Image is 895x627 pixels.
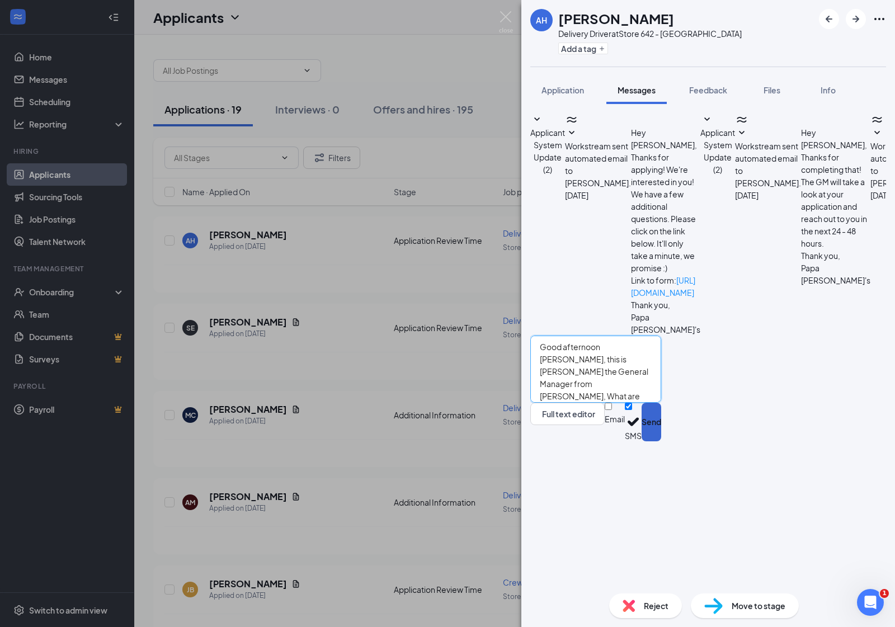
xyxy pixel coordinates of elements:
span: Messages [618,85,656,95]
div: SMS [625,430,642,441]
div: Email [605,413,625,425]
svg: ArrowLeftNew [822,12,836,26]
p: Thank you, [801,249,870,262]
p: Thank you, [631,299,700,311]
button: PlusAdd a tag [558,43,608,54]
span: Applicant System Update (2) [530,128,565,175]
span: Feedback [689,85,727,95]
svg: WorkstreamLogo [735,113,748,126]
svg: SmallChevronDown [700,113,714,126]
span: Move to stage [732,600,785,612]
svg: SmallChevronDown [870,126,884,140]
svg: WorkstreamLogo [870,113,884,126]
p: Papa [PERSON_NAME]'s [631,311,700,336]
svg: WorkstreamLogo [565,113,578,126]
h1: [PERSON_NAME] [558,9,674,28]
p: Link to form: [631,274,700,299]
div: AH [536,15,547,26]
button: SmallChevronDownApplicant System Update (2) [530,113,565,176]
span: Files [764,85,780,95]
svg: SmallChevronDown [530,113,544,126]
svg: Checkmark [625,413,642,430]
span: Workstream sent automated email to [PERSON_NAME]. [565,141,631,188]
p: Thanks for completing that! The GM will take a look at your application and reach out to you in t... [801,151,870,249]
span: [DATE] [870,189,894,201]
span: Workstream sent automated email to [PERSON_NAME]. [735,141,801,188]
svg: Ellipses [873,12,886,26]
span: Applicant System Update (2) [700,128,735,175]
button: ArrowRight [846,9,866,29]
span: Application [541,85,584,95]
button: Send [642,403,661,441]
button: Full text editorPen [530,403,605,425]
p: Thanks for applying! We're interested in you! We have a few additional questions. Please click on... [631,151,700,274]
span: 1 [880,589,889,598]
p: Papa [PERSON_NAME]'s [801,262,870,286]
span: [DATE] [565,189,588,201]
p: Hey [PERSON_NAME], [631,126,700,151]
iframe: Intercom live chat [857,589,884,616]
span: Reject [644,600,668,612]
svg: ArrowRight [849,12,863,26]
svg: SmallChevronDown [565,126,578,140]
div: Delivery Driver at Store 642 - [GEOGRAPHIC_DATA] [558,28,742,39]
p: Hey [PERSON_NAME], [801,126,870,151]
button: ArrowLeftNew [819,9,839,29]
span: [DATE] [735,189,759,201]
svg: Plus [599,45,605,52]
button: SmallChevronDownApplicant System Update (2) [700,113,735,176]
input: SMS [625,403,632,410]
textarea: Good afternoon [PERSON_NAME], this is [PERSON_NAME] the General Manager from [PERSON_NAME], What ... [530,336,661,403]
span: Info [821,85,836,95]
input: Email [605,403,612,410]
svg: SmallChevronDown [735,126,748,140]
